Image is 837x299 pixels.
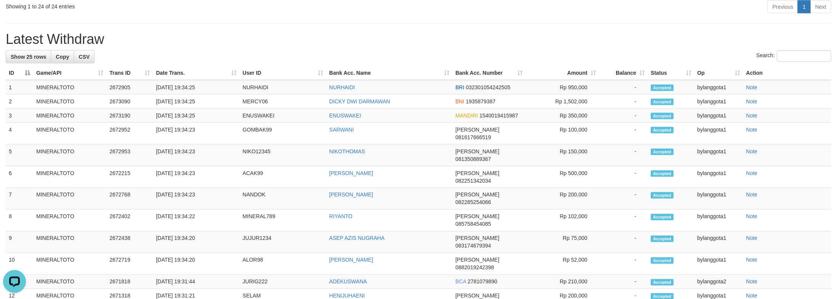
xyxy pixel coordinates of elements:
label: Search: [757,50,831,62]
td: 2672215 [106,166,153,188]
td: bylanggota1 [694,166,743,188]
span: [PERSON_NAME] [456,148,499,154]
span: Copy 1935879387 to clipboard [466,98,496,104]
th: Game/API: activate to sort column ascending [33,66,106,80]
span: [PERSON_NAME] [456,214,499,220]
td: - [599,95,648,109]
a: Note [746,279,758,285]
span: Copy 083174679394 to clipboard [456,243,491,249]
td: Rp 102,000 [526,210,599,231]
td: 10 [6,253,33,275]
td: Rp 500,000 [526,166,599,188]
a: Next [810,0,831,13]
td: MINERALTOTO [33,188,106,210]
td: NURHAIDI [240,80,326,95]
span: [PERSON_NAME] [456,257,499,263]
td: MINERALTOTO [33,95,106,109]
span: Copy 1540019415987 to clipboard [480,113,518,119]
span: Accepted [651,113,674,119]
a: Note [746,192,758,198]
a: NIKOTHOMAS [329,148,365,154]
a: Note [746,148,758,154]
span: Copy 2781079890 to clipboard [468,279,497,285]
th: Balance: activate to sort column ascending [599,66,648,80]
th: Bank Acc. Number: activate to sort column ascending [452,66,526,80]
td: [DATE] 19:34:23 [153,145,240,166]
td: MINERALTOTO [33,123,106,145]
a: Note [746,84,758,90]
td: 2673190 [106,109,153,123]
td: 7 [6,188,33,210]
th: Date Trans.: activate to sort column ascending [153,66,240,80]
td: 2672719 [106,253,153,275]
span: Accepted [651,257,674,264]
td: Rp 100,000 [526,123,599,145]
td: [DATE] 19:34:25 [153,109,240,123]
span: Accepted [651,236,674,242]
span: [PERSON_NAME] [456,170,499,176]
td: bylanggota1 [694,188,743,210]
span: Accepted [651,214,674,220]
td: - [599,145,648,166]
span: Accepted [651,279,674,286]
td: 9 [6,231,33,253]
td: NIKO12345 [240,145,326,166]
td: [DATE] 19:34:20 [153,231,240,253]
td: MINERALTOTO [33,166,106,188]
span: Copy 081617666519 to clipboard [456,134,491,140]
td: Rp 150,000 [526,145,599,166]
span: Accepted [651,127,674,133]
td: 2672952 [106,123,153,145]
a: Previous [768,0,798,13]
td: NANDOK [240,188,326,210]
td: 2672402 [106,210,153,231]
td: JUJUR1234 [240,231,326,253]
th: ID: activate to sort column descending [6,66,33,80]
td: 1 [6,80,33,95]
td: MINERAL789 [240,210,326,231]
a: Note [746,235,758,241]
td: [DATE] 19:34:23 [153,166,240,188]
span: [PERSON_NAME] [456,127,499,133]
td: ALOR98 [240,253,326,275]
th: User ID: activate to sort column ascending [240,66,326,80]
span: Show 25 rows [11,54,46,60]
td: MINERALTOTO [33,80,106,95]
span: [PERSON_NAME] [456,293,499,299]
td: - [599,275,648,289]
a: SARWANI [329,127,354,133]
th: Op: activate to sort column ascending [694,66,743,80]
td: [DATE] 19:34:22 [153,210,240,231]
a: Note [746,257,758,263]
a: Note [746,98,758,104]
td: bylanggota1 [694,123,743,145]
span: Copy 082285254066 to clipboard [456,199,491,206]
span: Copy 032301054242505 to clipboard [466,84,510,90]
td: 3 [6,109,33,123]
td: 5 [6,145,33,166]
td: GOMBAK99 [240,123,326,145]
button: Open LiveChat chat widget [3,3,26,26]
td: Rp 75,000 [526,231,599,253]
td: MINERALTOTO [33,109,106,123]
a: DICKY DWI DARMAWAN [329,98,390,104]
a: ADEKUSWANA [329,279,367,285]
a: [PERSON_NAME] [329,257,373,263]
span: Accepted [651,170,674,177]
td: Rp 210,000 [526,275,599,289]
td: Rp 200,000 [526,188,599,210]
a: ENUSWAKEI [329,113,361,119]
td: ACAK99 [240,166,326,188]
span: BCA [456,279,466,285]
td: - [599,188,648,210]
th: Amount: activate to sort column ascending [526,66,599,80]
td: Rp 1,502,000 [526,95,599,109]
td: Rp 950,000 [526,80,599,95]
th: Bank Acc. Name: activate to sort column ascending [326,66,452,80]
td: MINERALTOTO [33,275,106,289]
a: Copy [51,50,74,63]
span: Accepted [651,149,674,155]
th: Action [743,66,831,80]
span: Copy [56,54,69,60]
td: Rp 350,000 [526,109,599,123]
